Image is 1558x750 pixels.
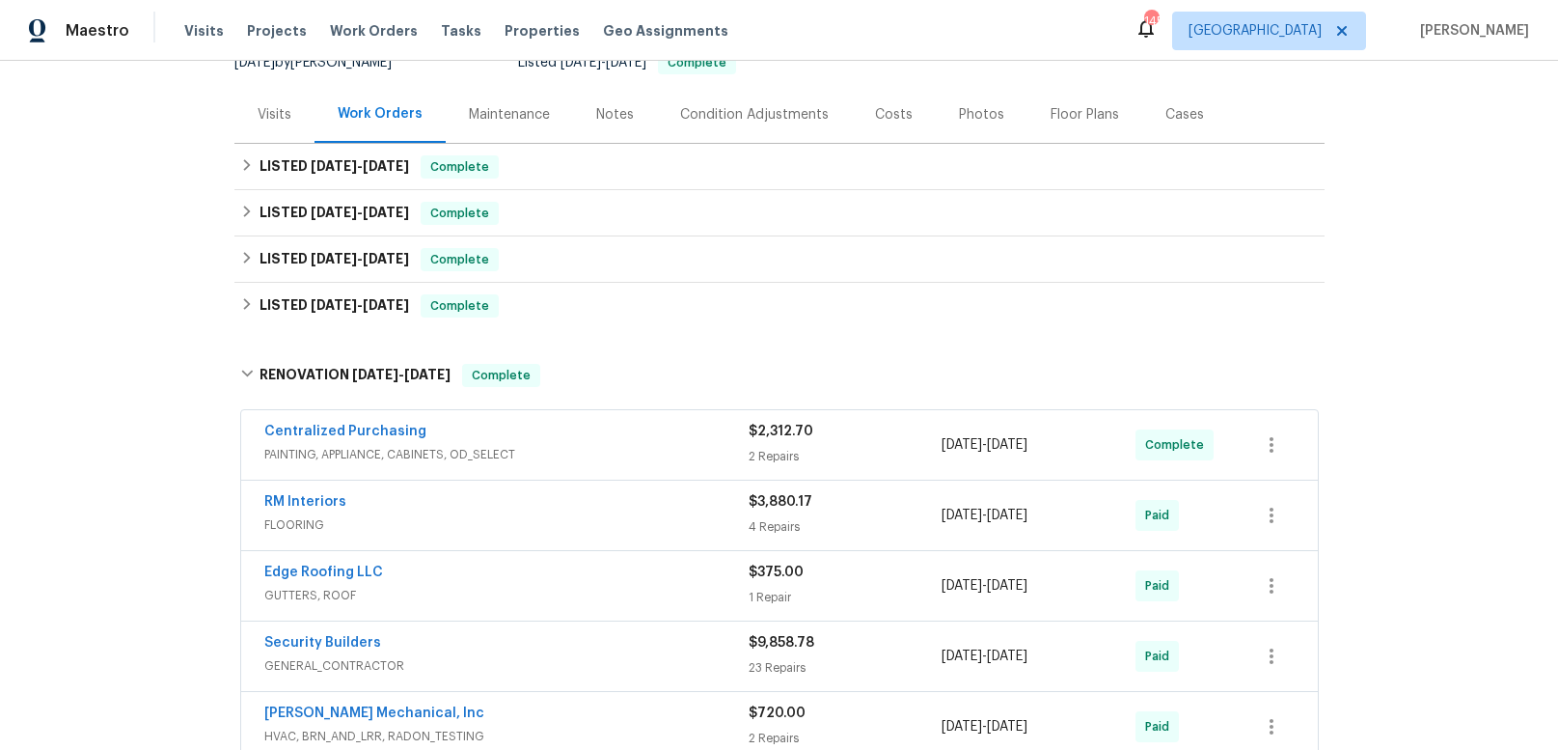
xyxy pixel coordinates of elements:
div: Costs [875,105,913,125]
div: 145 [1144,12,1158,31]
div: Visits [258,105,291,125]
h6: LISTED [260,248,409,271]
span: Complete [1145,435,1212,455]
span: [GEOGRAPHIC_DATA] [1189,21,1322,41]
span: Listed [518,56,736,69]
a: Centralized Purchasing [264,425,426,438]
span: Paid [1145,717,1177,736]
span: [DATE] [352,368,398,381]
span: [DATE] [363,252,409,265]
div: 2 Repairs [749,729,943,748]
div: Notes [596,105,634,125]
span: [DATE] [363,206,409,219]
span: [DATE] [363,159,409,173]
span: [DATE] [987,509,1027,522]
div: 23 Repairs [749,658,943,678]
span: Paid [1145,506,1177,525]
span: PAINTING, APPLIANCE, CABINETS, OD_SELECT [264,445,749,464]
div: Cases [1165,105,1204,125]
span: [DATE] [942,509,982,522]
span: [DATE] [311,159,357,173]
h6: LISTED [260,155,409,179]
div: 2 Repairs [749,447,943,466]
span: [DATE] [234,56,275,69]
h6: RENOVATION [260,364,451,387]
span: [DATE] [942,579,982,593]
span: - [942,647,1027,666]
span: $3,880.17 [749,495,812,509]
span: - [942,506,1027,525]
a: [PERSON_NAME] Mechanical, Inc [264,707,484,720]
div: Floor Plans [1051,105,1119,125]
span: Complete [423,250,497,269]
div: LISTED [DATE]-[DATE]Complete [234,190,1325,236]
span: Complete [423,204,497,223]
span: Geo Assignments [603,21,728,41]
span: $720.00 [749,707,806,720]
span: [PERSON_NAME] [1412,21,1529,41]
span: Complete [464,366,538,385]
span: FLOORING [264,515,749,535]
span: [DATE] [606,56,646,69]
span: Paid [1145,576,1177,596]
span: $2,312.70 [749,425,813,438]
span: [DATE] [942,438,982,452]
h6: LISTED [260,294,409,318]
span: Complete [660,57,734,69]
div: RENOVATION [DATE]-[DATE]Complete [234,345,1325,406]
span: - [352,368,451,381]
span: - [311,298,409,312]
span: [DATE] [311,206,357,219]
span: [DATE] [987,438,1027,452]
span: Complete [423,296,497,316]
span: $9,858.78 [749,636,814,650]
span: [DATE] [404,368,451,381]
div: 1 Repair [749,588,943,607]
span: - [311,252,409,265]
div: Work Orders [338,104,423,124]
span: Visits [184,21,224,41]
span: - [942,717,1027,736]
div: 4 Repairs [749,517,943,537]
span: $375.00 [749,566,804,579]
div: by [PERSON_NAME] [234,51,415,74]
span: Properties [505,21,580,41]
div: LISTED [DATE]-[DATE]Complete [234,236,1325,283]
span: - [942,435,1027,455]
span: - [311,206,409,219]
div: Maintenance [469,105,550,125]
span: [DATE] [987,720,1027,734]
span: Projects [247,21,307,41]
a: RM Interiors [264,495,346,509]
div: LISTED [DATE]-[DATE]Complete [234,144,1325,190]
span: Complete [423,157,497,177]
span: Tasks [441,24,481,38]
span: - [942,576,1027,596]
div: Condition Adjustments [680,105,829,125]
span: [DATE] [987,650,1027,663]
span: [DATE] [311,298,357,312]
h6: LISTED [260,202,409,225]
span: - [311,159,409,173]
span: [DATE] [311,252,357,265]
span: - [560,56,646,69]
div: LISTED [DATE]-[DATE]Complete [234,283,1325,329]
span: GENERAL_CONTRACTOR [264,656,749,676]
span: Paid [1145,647,1177,666]
a: Edge Roofing LLC [264,566,383,579]
span: [DATE] [560,56,601,69]
span: HVAC, BRN_AND_LRR, RADON_TESTING [264,727,749,746]
span: [DATE] [987,579,1027,593]
a: Security Builders [264,636,381,650]
span: Maestro [66,21,129,41]
span: [DATE] [363,298,409,312]
span: Work Orders [330,21,418,41]
span: [DATE] [942,650,982,663]
span: GUTTERS, ROOF [264,586,749,605]
span: [DATE] [942,720,982,734]
div: Photos [959,105,1004,125]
